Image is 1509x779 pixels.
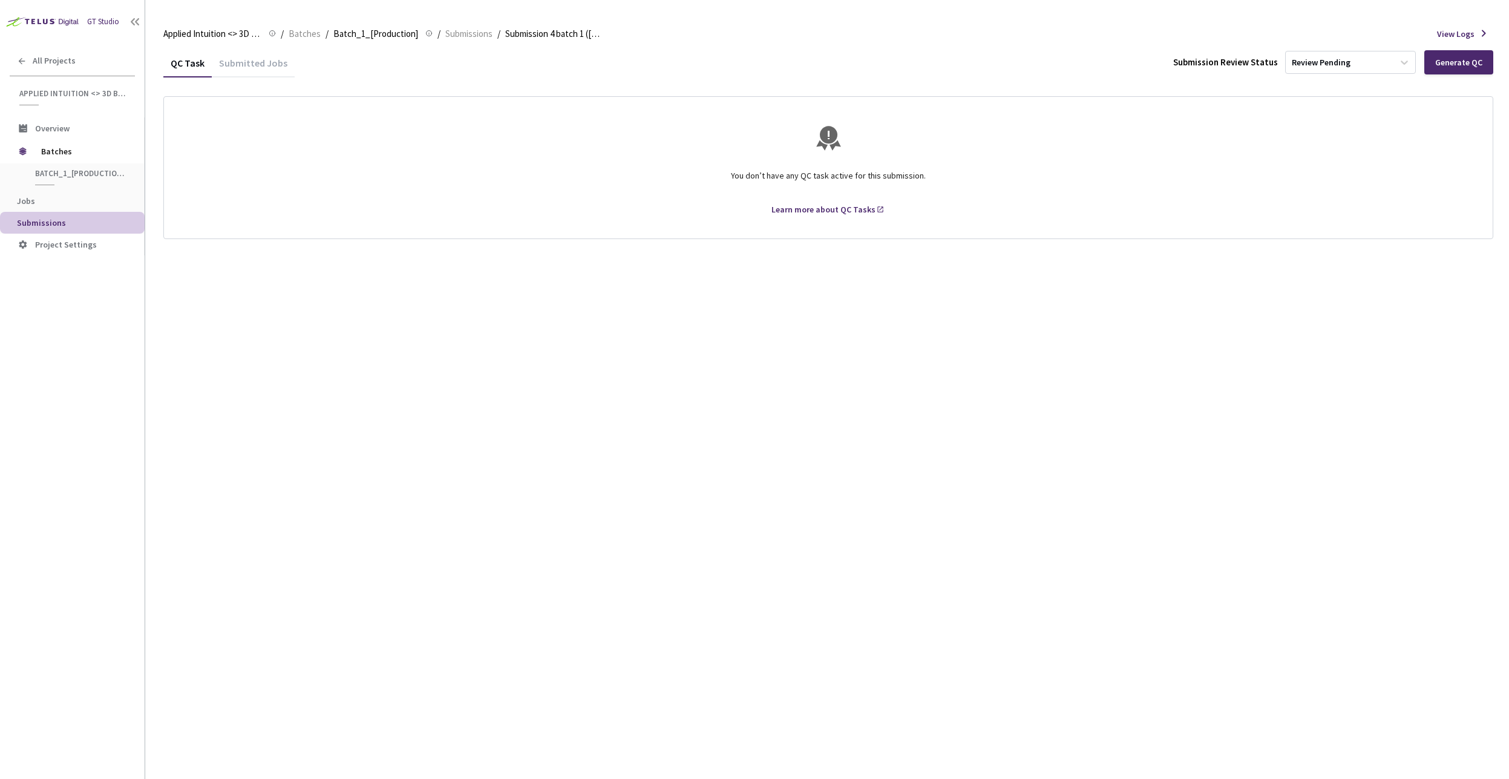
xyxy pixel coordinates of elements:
[505,27,603,41] span: Submission 4 batch 1 ([DATE])
[17,196,35,206] span: Jobs
[35,168,125,179] span: Batch_1_[Production]
[497,27,500,41] li: /
[17,217,66,228] span: Submissions
[1437,28,1475,40] span: View Logs
[281,27,284,41] li: /
[35,123,70,134] span: Overview
[178,160,1478,203] div: You don’t have any QC task active for this submission.
[445,27,493,41] span: Submissions
[1292,57,1350,68] div: Review Pending
[87,16,119,28] div: GT Studio
[163,57,212,77] div: QC Task
[163,27,261,41] span: Applied Intuition <> 3D BBox - [PERSON_NAME]
[19,88,128,99] span: Applied Intuition <> 3D BBox - [PERSON_NAME]
[333,27,418,41] span: Batch_1_[Production]
[33,56,76,66] span: All Projects
[1435,58,1482,67] div: Generate QC
[35,239,97,250] span: Project Settings
[212,57,295,77] div: Submitted Jobs
[289,27,321,41] span: Batches
[437,27,440,41] li: /
[286,27,323,40] a: Batches
[1173,56,1278,68] div: Submission Review Status
[41,139,124,163] span: Batches
[771,203,876,215] div: Learn more about QC Tasks
[443,27,495,40] a: Submissions
[326,27,329,41] li: /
